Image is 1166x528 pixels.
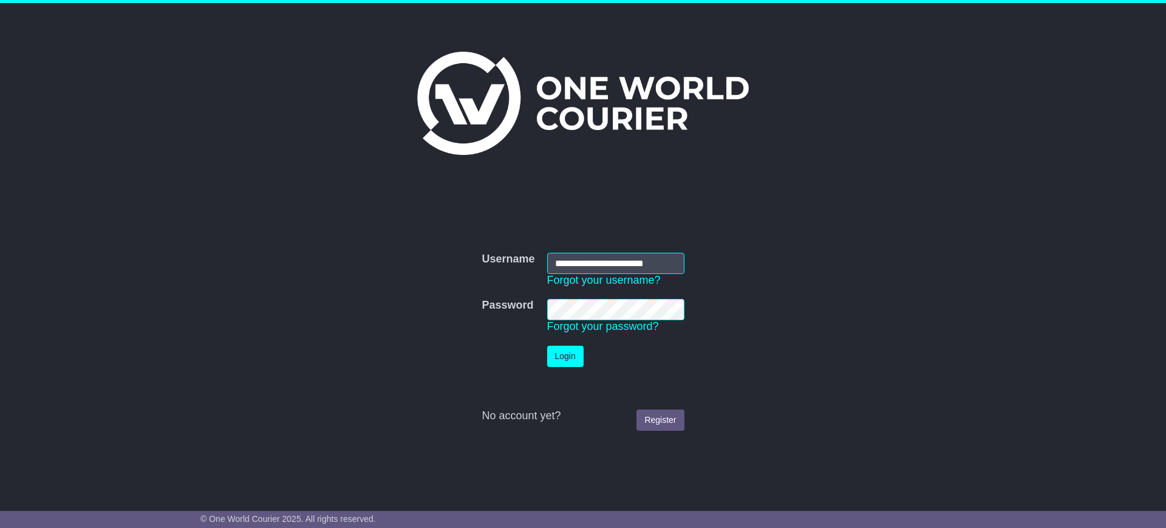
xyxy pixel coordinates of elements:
button: Login [547,346,584,367]
label: Password [482,299,533,312]
img: One World [417,52,749,155]
a: Forgot your username? [547,274,661,286]
label: Username [482,253,534,266]
span: © One World Courier 2025. All rights reserved. [200,514,376,524]
div: No account yet? [482,410,684,423]
a: Register [636,410,684,431]
a: Forgot your password? [547,320,659,332]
